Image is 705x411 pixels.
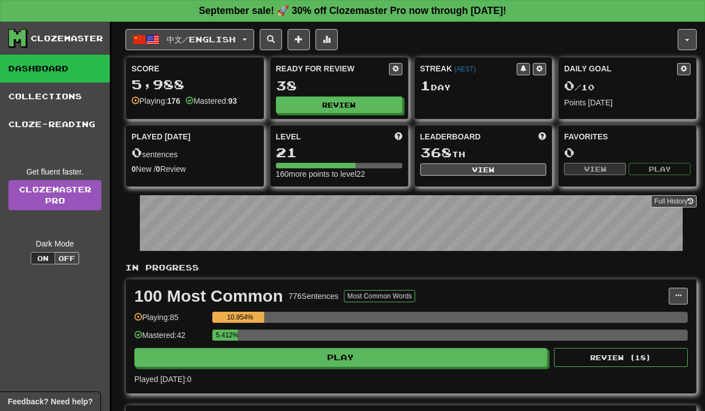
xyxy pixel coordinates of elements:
div: 0 [564,146,691,159]
div: Daily Goal [564,63,677,75]
div: 776 Sentences [289,291,339,302]
span: / 10 [564,83,595,92]
a: (AEST) [454,65,476,73]
div: New / Review [132,163,258,175]
button: Search sentences [260,29,282,50]
span: Played [DATE] [132,131,191,142]
span: Level [276,131,301,142]
div: th [420,146,547,160]
a: ClozemasterPro [8,180,101,210]
span: This week in points, UTC [538,131,546,142]
div: Clozemaster [31,33,103,44]
button: Add sentence to collection [288,29,310,50]
div: Playing: [132,95,180,107]
div: Ready for Review [276,63,389,74]
strong: 0 [156,165,161,173]
button: View [420,163,547,176]
div: 5,988 [132,78,258,91]
strong: September sale! 🚀 30% off Clozemaster Pro now through [DATE]! [199,5,507,16]
p: In Progress [125,262,697,273]
div: 21 [276,146,402,159]
button: Play [629,163,691,175]
span: 0 [564,78,575,93]
span: Played [DATE]: 0 [134,375,191,384]
button: Review (18) [554,348,688,367]
strong: 93 [228,96,237,105]
button: Most Common Words [344,290,415,302]
button: More stats [315,29,338,50]
button: Review [276,96,402,113]
span: Score more points to level up [395,131,402,142]
div: 160 more points to level 22 [276,168,402,180]
div: Score [132,63,258,74]
button: On [31,252,55,264]
div: Mastered: [186,95,237,107]
button: Play [134,348,547,367]
span: 368 [420,144,452,160]
div: 10.954% [216,312,264,323]
div: sentences [132,146,258,160]
strong: 0 [132,165,136,173]
span: 中文 / English [167,35,236,44]
div: Points [DATE] [564,97,691,108]
button: Full History [651,195,697,207]
div: 100 Most Common [134,288,283,304]
button: 中文/English [125,29,254,50]
div: 38 [276,79,402,93]
div: Favorites [564,131,691,142]
div: Get fluent faster. [8,166,101,177]
div: Day [420,79,547,93]
div: Playing: 85 [134,312,207,330]
button: Off [55,252,79,264]
div: Dark Mode [8,238,101,249]
div: Streak [420,63,517,74]
span: Open feedback widget [8,396,93,407]
div: 5.412% [216,330,238,341]
div: Mastered: 42 [134,330,207,348]
strong: 176 [167,96,180,105]
button: View [564,163,626,175]
span: 0 [132,144,142,160]
span: Leaderboard [420,131,481,142]
span: 1 [420,78,431,93]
